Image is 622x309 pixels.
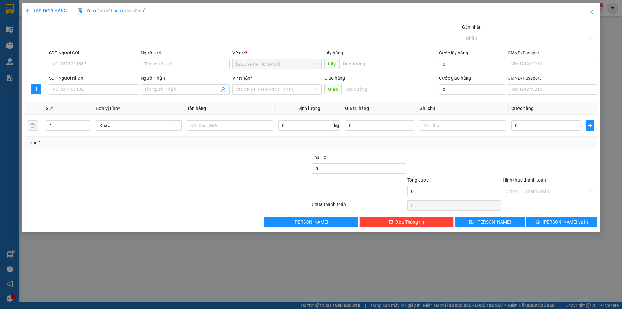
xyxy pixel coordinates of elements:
span: Thu Hộ [312,155,327,160]
div: 30.000 [5,33,72,41]
span: SL [88,44,97,53]
span: user-add [221,87,226,92]
span: Khác [99,121,178,130]
button: delete [28,120,38,131]
button: deleteXóa Thông tin [360,217,454,227]
span: plus [586,123,594,128]
span: [PERSON_NAME] và In [543,219,588,226]
span: Tên hàng [187,106,206,111]
label: Cước lấy hàng [439,50,468,55]
input: Dọc đường [339,59,436,69]
input: VD: Bàn, Ghế [187,120,273,131]
span: save [469,220,474,225]
span: [PERSON_NAME] [294,219,328,226]
div: 0792423298 [76,20,128,29]
button: save[PERSON_NAME] [455,217,525,227]
span: VP Nhận [233,76,251,81]
span: printer [536,220,540,225]
button: plus [31,84,41,94]
span: Lấy [324,59,339,69]
input: Ghi Chú [420,120,506,131]
span: Giao [324,84,341,94]
span: Giá trị hàng [345,106,369,111]
div: [GEOGRAPHIC_DATA] [6,6,71,20]
span: Xóa Thông tin [396,219,424,226]
span: Đà Lạt [236,59,318,69]
label: Cước giao hàng [439,76,471,81]
span: plus [31,86,41,91]
button: printer[PERSON_NAME] và In [527,217,597,227]
input: Cước giao hàng [439,84,505,95]
span: SL [46,106,51,111]
label: Hình thức thanh toán [503,177,546,183]
div: Tổng: 1 [28,139,240,146]
div: Người nhận [141,75,230,82]
span: close [589,9,594,15]
div: Chưa thanh toán [311,201,407,212]
input: 0 [345,120,415,131]
span: delete [389,220,393,225]
span: Đơn vị tính [96,106,120,111]
div: CMND/Passport [508,49,597,56]
span: Lấy hàng [324,50,343,55]
button: [PERSON_NAME] [264,217,358,227]
span: CƯỚC RỒI : [5,34,36,41]
div: SĐT Người Gửi [49,49,138,56]
span: Giao hàng [324,76,345,81]
div: Người gửi [141,49,230,56]
div: 0903135986 [6,20,71,29]
span: Tổng cước [407,177,429,183]
span: Nhận: [76,6,91,12]
button: Close [582,3,600,21]
div: SĐT Người Nhận [49,75,138,82]
span: kg [333,120,340,131]
input: Cước lấy hàng [439,59,505,69]
button: plus [586,120,594,131]
span: [PERSON_NAME] [477,219,511,226]
span: TẠO ĐƠN HÀNG [25,8,67,13]
img: icon [77,8,83,14]
span: plus [25,8,29,13]
div: [PERSON_NAME] [76,6,128,20]
input: Dọc đường [341,84,436,94]
div: VP gửi [233,49,322,56]
label: Gán nhãn [462,24,482,30]
span: Định lượng [298,106,321,111]
div: Tên hàng: hồng treo gió ( : 1 ) [6,45,128,53]
span: Yêu cầu xuất hóa đơn điện tử [77,8,146,13]
span: Gửi: [6,6,16,12]
span: Cước hàng [511,106,534,111]
th: Ghi chú [417,102,509,115]
div: CMND/Passport [508,75,597,82]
